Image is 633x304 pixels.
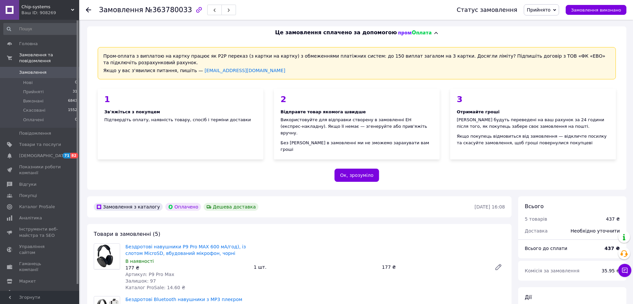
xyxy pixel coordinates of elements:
button: Ок, зрозуміло [335,169,379,182]
div: 2 [281,95,433,103]
span: 31 [73,89,77,95]
span: Аналітика [19,215,42,221]
span: Сhip-systems [21,4,71,10]
div: Використовуйте для відправки створену в замовленні ЕН (експрес-накладну). Якщо її немає — згенеру... [281,117,433,136]
div: 437 ₴ [606,216,620,222]
div: [PERSON_NAME] будуть переведені на ваш рахунок за 24 години після того, як покупець забере своє з... [457,117,609,130]
button: Чат з покупцем [618,264,631,277]
span: Комісія за замовлення [525,268,580,273]
span: Оплачені [23,117,44,123]
span: Скасовані [23,107,46,113]
span: Прийняті [23,89,44,95]
span: Головна [19,41,38,47]
span: Замовлення [99,6,143,14]
span: №363780033 [145,6,192,14]
input: Пошук [3,23,78,35]
span: Замовлення [19,69,47,75]
div: Підтвердіть оплату, наявність товару, спосіб і терміни доставки [98,89,263,159]
div: 1 шт. [251,263,380,272]
span: Дії [525,294,532,300]
span: Артикул: P9 Pro Max [125,272,174,277]
button: Замовлення виконано [566,5,626,15]
span: 71 [63,153,70,158]
span: 6843 [68,98,77,104]
div: Статус замовлення [457,7,517,13]
span: Замовлення виконано [571,8,621,13]
span: 0 [75,117,77,123]
div: Необхідно уточнити [567,224,624,238]
span: Виконані [23,98,44,104]
span: Доставка [525,228,548,234]
div: 177 ₴ [379,263,489,272]
span: Товари в замовленні (5) [94,231,160,237]
div: Оплачено [165,203,201,211]
span: Товари та послуги [19,142,61,148]
span: Показники роботи компанії [19,164,61,176]
span: Всього до сплати [525,246,567,251]
div: Якщо у вас з'явилися питання, пишіть — [103,67,610,74]
a: Бездротові навушники P9 Pro MAX 600 мА/год), із слотом MicroSD, вбудований мікрофон, чорні [125,244,246,256]
span: Каталог ProSale [19,204,55,210]
span: Покупці [19,193,37,199]
span: 1552 [68,107,77,113]
a: [EMAIL_ADDRESS][DOMAIN_NAME] [205,68,285,73]
span: 82 [70,153,78,158]
div: Дешева доставка [204,203,258,211]
span: Всього [525,203,544,209]
span: 35.95 ₴ [602,268,620,273]
span: 5 товарів [525,216,547,222]
div: Без [PERSON_NAME] в замовленні ми не зможемо зарахувати вам гроші [281,140,433,153]
span: Замовлення та повідомлення [19,52,79,64]
span: Маркет [19,278,36,284]
span: Нові [23,80,33,86]
img: Бездротові навушники P9 Pro MAX 600 мА/год), із слотом MicroSD, вбудований мікрофон, чорні [95,244,119,269]
span: Гаманець компанії [19,261,61,273]
div: Пром-оплата з виплатою на картку працює як P2P переказ (з картки на картку) з обмеженнями платіжн... [98,47,616,79]
span: Зв'яжіться з покупцем [104,109,160,114]
span: Каталог ProSale: 14.60 ₴ [125,285,185,290]
div: Якщо покупець відмовиться від замовлення — відкличте посилку та скасуйте замовлення, щоб гроші по... [457,133,609,146]
span: Відправте товар якомога швидше [281,109,366,114]
div: 3 [457,95,609,103]
span: [DEMOGRAPHIC_DATA] [19,153,68,159]
div: 1 [104,95,257,103]
span: Повідомлення [19,130,51,136]
time: [DATE] 16:08 [475,204,505,209]
div: 177 ₴ [125,264,249,271]
a: Редагувати [492,261,505,274]
span: В наявності [125,259,154,264]
b: 437 ₴ [605,246,620,251]
span: Прийнято [527,7,550,13]
span: Налаштування [19,290,53,295]
div: Повернутися назад [86,7,91,13]
span: Інструменти веб-майстра та SEO [19,226,61,238]
span: Управління сайтом [19,244,61,256]
span: Отримайте гроші [457,109,500,114]
span: Відгуки [19,181,36,187]
div: Ваш ID: 908269 [21,10,79,16]
span: Це замовлення сплачено за допомогою [275,29,397,37]
span: 0 [75,80,77,86]
span: Залишок: 97 [125,278,156,284]
div: Замовлення з каталогу [94,203,163,211]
